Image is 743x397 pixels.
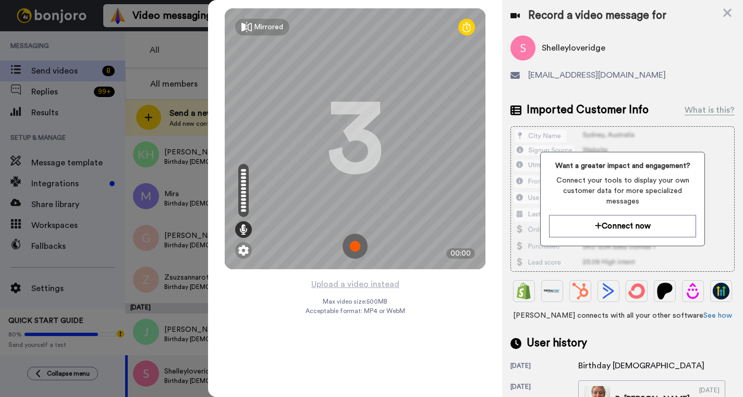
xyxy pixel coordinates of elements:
[528,69,666,81] span: [EMAIL_ADDRESS][DOMAIN_NAME]
[544,283,561,299] img: Ontraport
[685,283,701,299] img: Drip
[326,100,384,178] div: 3
[343,234,368,259] img: ic_record_start.svg
[572,283,589,299] img: Hubspot
[713,283,729,299] img: GoHighLevel
[323,297,387,306] span: Max video size: 500 MB
[628,283,645,299] img: ConvertKit
[527,335,587,351] span: User history
[446,248,475,259] div: 00:00
[516,283,532,299] img: Shopify
[578,359,704,372] div: Birthday [DEMOGRAPHIC_DATA]
[549,161,697,171] span: Want a greater impact and engagement?
[549,175,697,207] span: Connect your tools to display your own customer data for more specialized messages
[527,102,649,118] span: Imported Customer Info
[600,283,617,299] img: ActiveCampaign
[549,215,697,237] button: Connect now
[306,307,405,315] span: Acceptable format: MP4 or WebM
[703,312,732,319] a: See how
[510,362,578,372] div: [DATE]
[238,245,249,256] img: ic_gear.svg
[308,278,403,291] button: Upload a video instead
[685,104,735,116] div: What is this?
[510,310,735,321] span: [PERSON_NAME] connects with all your other software
[656,283,673,299] img: Patreon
